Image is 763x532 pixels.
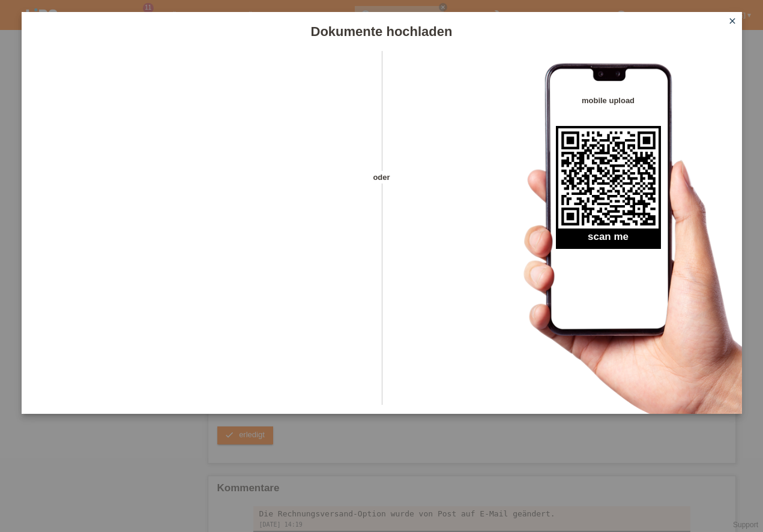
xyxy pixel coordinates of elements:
[728,16,737,26] i: close
[361,171,403,184] span: oder
[725,15,740,29] a: close
[40,81,361,381] iframe: Upload
[556,231,661,249] h2: scan me
[22,24,742,39] h1: Dokumente hochladen
[556,96,661,105] h4: mobile upload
